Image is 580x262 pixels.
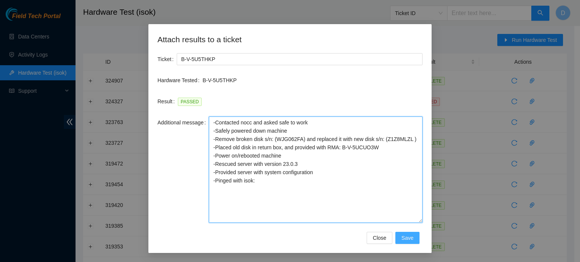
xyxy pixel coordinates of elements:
textarea: -Contacted nocc and asked safe to work -Safely powered down machine -Remove broken disk s/n: (WJG... [209,116,423,223]
span: Additional message [157,118,204,127]
h2: Attach results to a ticket [157,33,423,46]
span: Save [401,234,413,242]
p: B-V-5U5THKP [202,76,423,84]
span: PASSED [178,98,202,106]
input: Enter a ticket number to attach these results to [177,53,423,65]
span: Result [157,97,173,106]
span: Ticket [157,55,171,63]
button: Close [367,232,392,244]
button: Save [395,232,420,244]
span: Close [373,234,386,242]
span: Hardware Tested [157,76,197,84]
